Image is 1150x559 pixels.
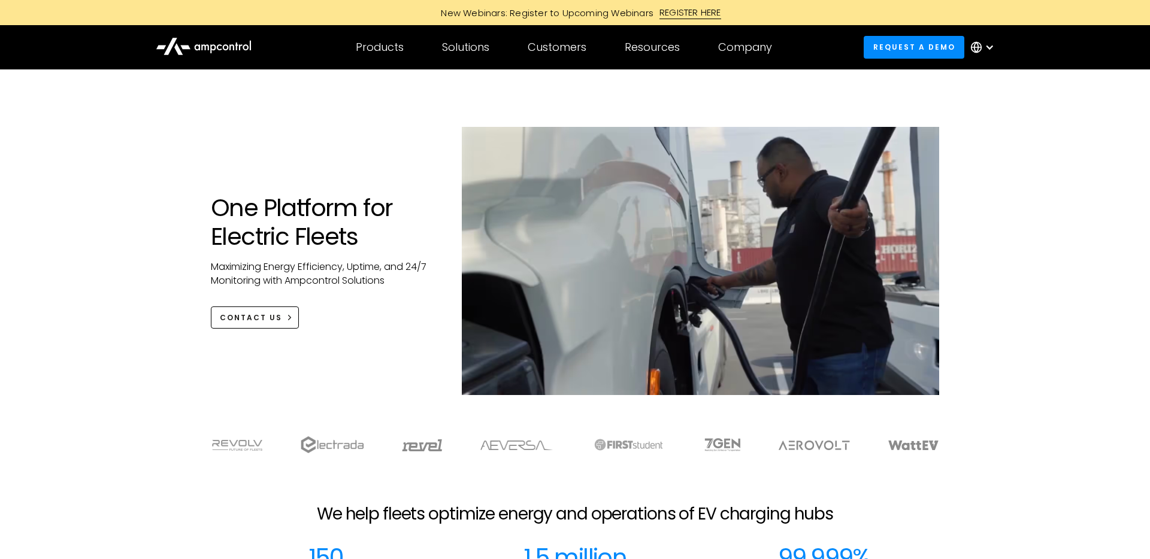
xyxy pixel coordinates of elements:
a: New Webinars: Register to Upcoming WebinarsREGISTER HERE [305,6,845,19]
h1: One Platform for Electric Fleets [211,193,438,251]
div: Customers [528,41,586,54]
a: CONTACT US [211,306,299,329]
img: Aerovolt Logo [779,440,850,450]
div: New Webinars: Register to Upcoming Webinars [429,7,659,19]
div: Solutions [442,41,489,54]
div: Resources [625,41,680,54]
div: CONTACT US [220,312,282,323]
p: Maximizing Energy Efficiency, Uptime, and 24/7 Monitoring with Ampcontrol Solutions [211,260,438,287]
div: Products [356,41,404,54]
div: Company [718,41,772,54]
img: electrada logo [301,436,364,453]
img: WattEV logo [888,440,939,450]
div: REGISTER HERE [659,6,721,19]
h2: We help fleets optimize energy and operations of EV charging hubs [317,504,833,524]
a: Request a demo [864,36,964,58]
